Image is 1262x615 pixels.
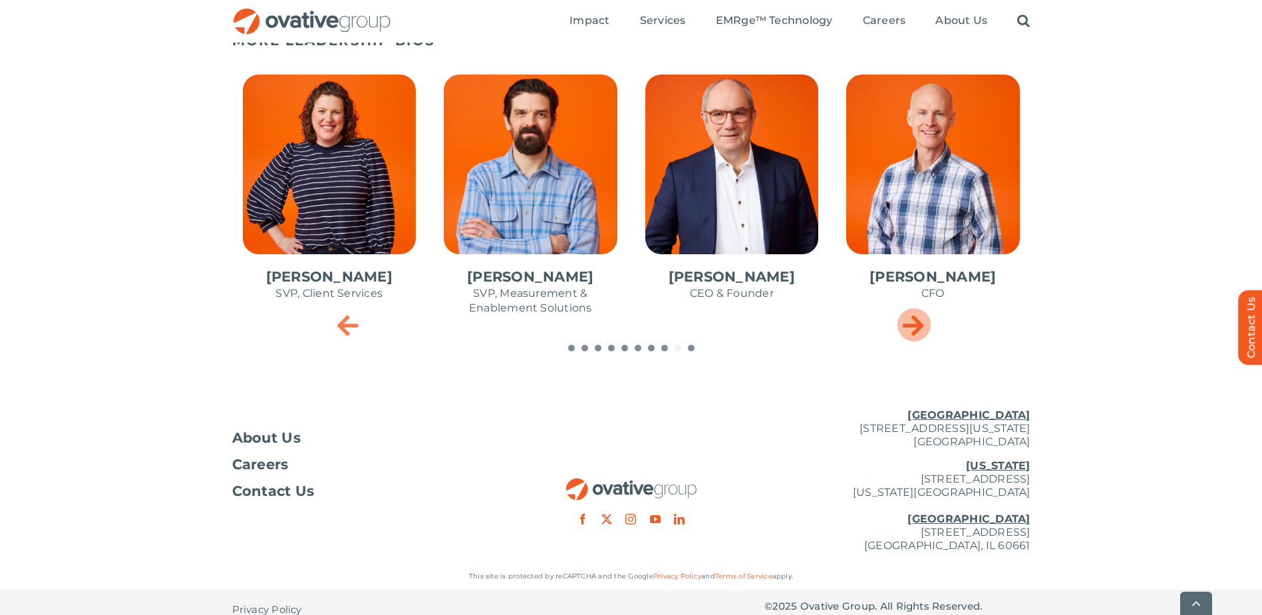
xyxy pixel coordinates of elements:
[232,570,1030,583] p: This site is protected by reCAPTCHA and the Google and apply.
[601,514,612,524] a: twitter
[433,64,628,339] div: 10 / 10
[716,14,833,29] a: EMRge™ Technology
[595,345,601,351] span: Go to slide 3
[581,345,588,351] span: Go to slide 2
[621,345,628,351] span: Go to slide 5
[569,14,609,27] span: Impact
[232,458,289,471] span: Careers
[569,14,609,29] a: Impact
[688,345,695,351] span: Go to slide 10
[863,14,906,27] span: Careers
[935,14,987,29] a: About Us
[648,345,655,351] span: Go to slide 7
[716,14,833,27] span: EMRge™ Technology
[661,345,668,351] span: Go to slide 8
[635,64,830,325] div: 1 / 10
[640,14,686,27] span: Services
[764,459,1030,552] p: [STREET_ADDRESS] [US_STATE][GEOGRAPHIC_DATA] [STREET_ADDRESS] [GEOGRAPHIC_DATA], IL 60661
[640,14,686,29] a: Services
[653,572,701,580] a: Privacy Policy
[625,514,636,524] a: instagram
[232,485,315,498] span: Contact Us
[1017,14,1030,29] a: Search
[863,14,906,29] a: Careers
[232,64,427,325] div: 9 / 10
[568,345,575,351] span: Go to slide 1
[907,409,1030,421] u: [GEOGRAPHIC_DATA]
[232,7,392,19] a: OG_Full_horizontal_RGB
[577,514,588,524] a: facebook
[764,600,1030,613] p: © Ovative Group. All Rights Reserved.
[608,345,615,351] span: Go to slide 4
[764,409,1030,449] p: [STREET_ADDRESS][US_STATE] [GEOGRAPHIC_DATA]
[232,431,498,445] a: About Us
[650,514,661,524] a: youtube
[772,600,798,612] span: 2025
[715,572,772,580] a: Terms of Service
[675,345,681,351] span: Go to slide 9
[836,64,1030,325] div: 2 / 10
[935,14,987,27] span: About Us
[674,514,685,524] a: linkedin
[232,485,498,498] a: Contact Us
[635,345,641,351] span: Go to slide 6
[897,308,931,341] div: Next slide
[907,512,1030,525] u: [GEOGRAPHIC_DATA]
[232,431,498,498] nav: Footer Menu
[565,477,698,489] a: OG_Full_horizontal_RGB
[966,459,1030,472] u: [US_STATE]
[332,308,365,341] div: Previous slide
[232,431,301,445] span: About Us
[232,458,498,471] a: Careers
